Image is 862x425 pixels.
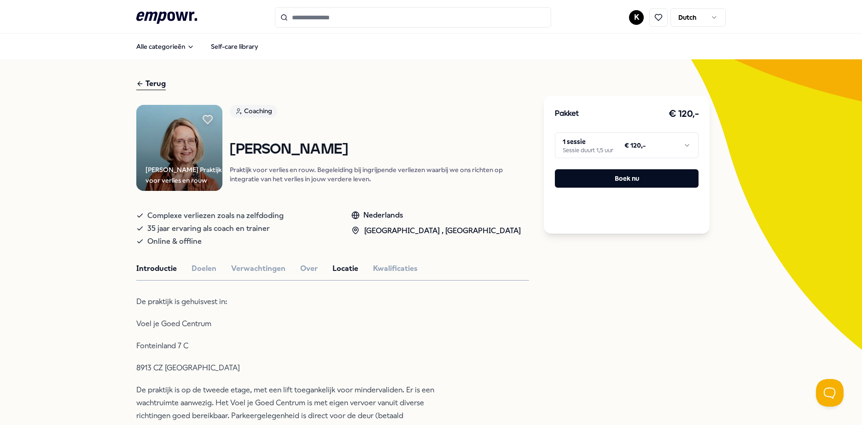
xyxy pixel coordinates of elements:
iframe: Help Scout Beacon - Open [816,379,844,407]
div: Terug [136,78,166,90]
span: 35 jaar ervaring als coach en trainer [147,222,270,235]
button: Kwalificaties [373,263,418,275]
img: Product Image [136,105,222,191]
button: Doelen [192,263,216,275]
h3: € 120,- [669,107,699,121]
p: Praktijk voor verlies en rouw. Begeleiding bij ingrijpende verliezen waarbij we ons richten op in... [230,165,529,184]
button: Boek nu [555,169,699,188]
a: Self-care library [204,37,266,56]
p: De praktijk is gehuisvest in: [136,295,436,308]
div: Coaching [230,105,277,118]
p: 8913 CZ [GEOGRAPHIC_DATA] [136,362,436,374]
button: K [629,10,644,25]
nav: Main [129,37,266,56]
button: Verwachtingen [231,263,285,275]
button: Alle categorieën [129,37,202,56]
h3: Pakket [555,108,579,120]
span: Complexe verliezen zoals na zelfdoding [147,209,284,222]
input: Search for products, categories or subcategories [275,7,551,28]
div: [PERSON_NAME] Praktijk voor verlies en rouw [146,165,222,185]
div: [GEOGRAPHIC_DATA] , [GEOGRAPHIC_DATA] [351,225,521,237]
a: Coaching [230,105,529,121]
h1: [PERSON_NAME] [230,142,529,158]
div: Nederlands [351,209,521,221]
button: Locatie [332,263,358,275]
button: Introductie [136,263,177,275]
p: Fonteinland 7 C [136,339,436,352]
p: Voel je Goed Centrum [136,317,436,330]
span: Online & offline [147,235,202,248]
button: Over [300,263,318,275]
